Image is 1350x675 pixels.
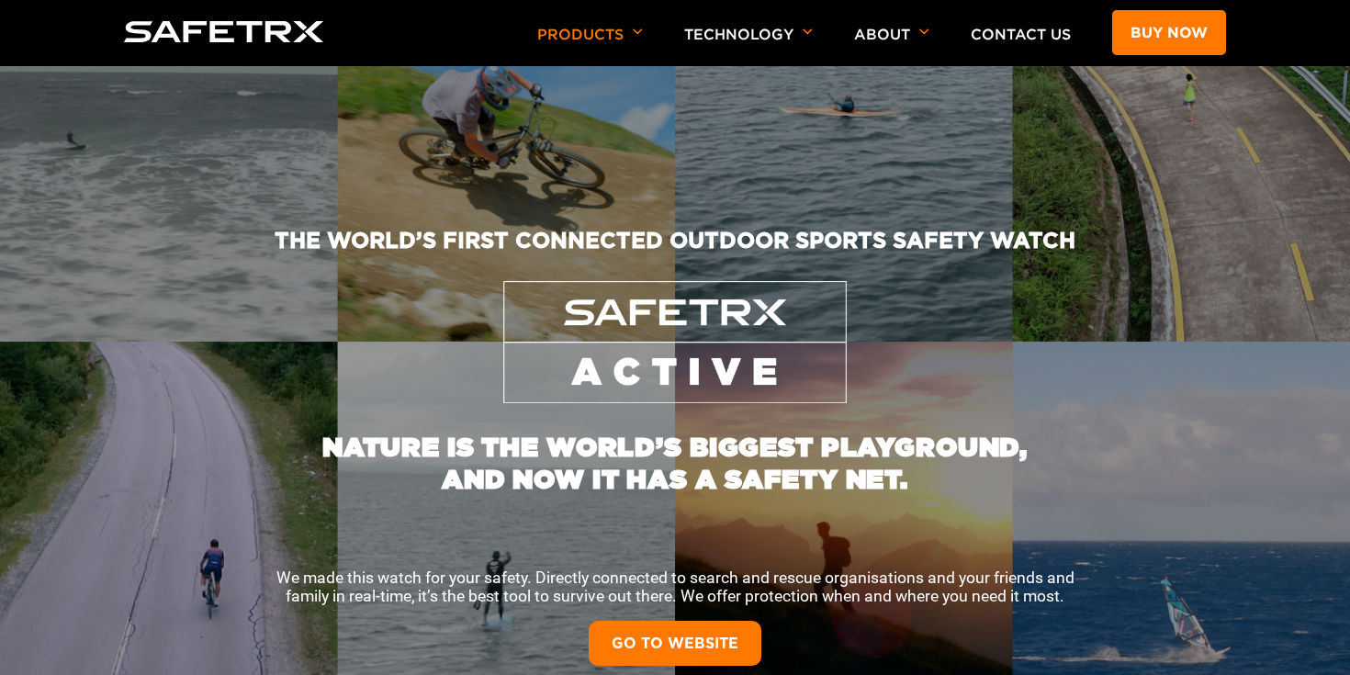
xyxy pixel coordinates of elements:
[537,26,643,66] p: Products
[1112,10,1226,55] a: Buy now
[684,26,813,66] p: Technology
[633,28,643,35] img: Arrow down icon
[919,28,929,35] img: Arrow down icon
[308,403,1042,495] h1: NATURE IS THE WORLD’S BIGGEST PLAYGROUND, AND NOW IT HAS A SAFETY NET.
[503,281,847,402] img: SafeTrx Active Logo
[854,26,929,66] p: About
[803,28,813,35] img: Arrow down icon
[589,621,761,666] a: GO TO WEBSITE
[124,21,324,42] img: Logo SafeTrx
[971,26,1071,43] a: Contact Us
[262,568,1088,605] p: We made this watch for your safety. Directly connected to search and rescue organisations and you...
[135,227,1215,281] h2: THE WORLD’S FIRST CONNECTED OUTDOOR SPORTS SAFETY WATCH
